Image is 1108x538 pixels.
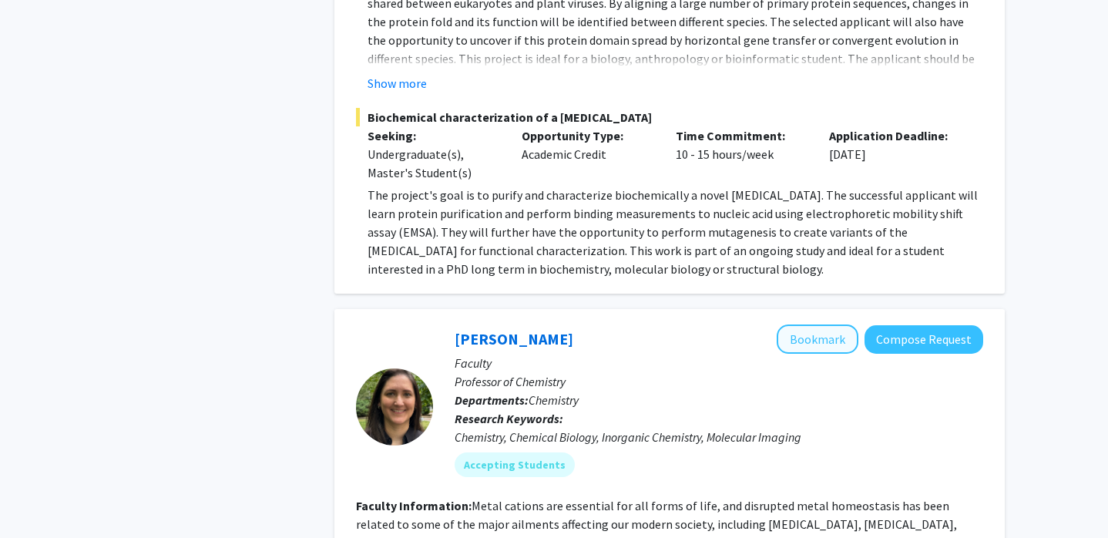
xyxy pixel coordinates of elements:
b: Faculty Information: [356,498,472,513]
p: Faculty [455,354,983,372]
button: Show more [368,74,427,92]
button: Add Daniela Buccella to Bookmarks [777,324,858,354]
div: 10 - 15 hours/week [664,126,818,182]
span: Chemistry [529,392,579,408]
p: The project's goal is to purify and characterize biochemically a novel [MEDICAL_DATA]. The succes... [368,186,983,278]
div: Chemistry, Chemical Biology, Inorganic Chemistry, Molecular Imaging [455,428,983,446]
p: Application Deadline: [829,126,960,145]
b: Research Keywords: [455,411,563,426]
div: [DATE] [818,126,972,182]
iframe: Chat [12,469,65,526]
span: Biochemical characterization of a [MEDICAL_DATA] [356,108,983,126]
p: Professor of Chemistry [455,372,983,391]
mat-chip: Accepting Students [455,452,575,477]
div: Undergraduate(s), Master's Student(s) [368,145,499,182]
p: Seeking: [368,126,499,145]
p: Time Commitment: [676,126,807,145]
b: Departments: [455,392,529,408]
button: Compose Request to Daniela Buccella [865,325,983,354]
div: Academic Credit [510,126,664,182]
p: Opportunity Type: [522,126,653,145]
a: [PERSON_NAME] [455,329,573,348]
